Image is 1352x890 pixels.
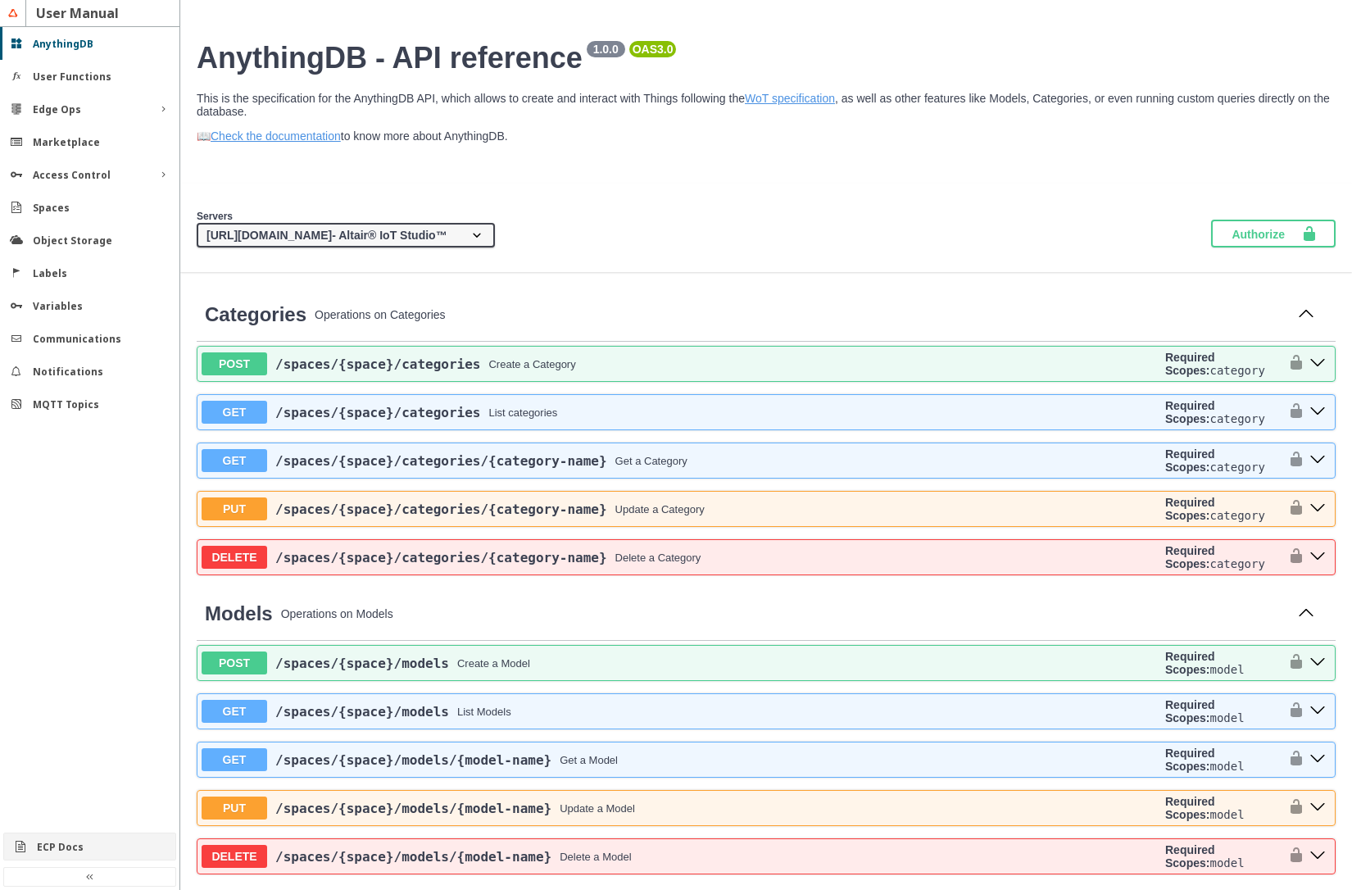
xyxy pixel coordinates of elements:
span: /spaces /{space} /models [275,656,449,671]
code: category [1209,461,1264,474]
h2: AnythingDB - API reference [197,41,1336,75]
button: PUT/spaces/{space}/categories/{category-name}Update a Category [202,497,1159,520]
button: DELETE/spaces/{space}/categories/{category-name}Delete a Category [202,546,1159,569]
a: Check the documentation [211,129,341,143]
code: model [1209,856,1244,870]
span: Authorize [1232,225,1301,242]
button: POST/spaces/{space}/modelsCreate a Model [202,652,1159,674]
button: authorization button unlocked [1280,698,1304,724]
pre: OAS 3.0 [633,43,674,56]
button: DELETE/spaces/{space}/models/{model-name}Delete a Model [202,845,1159,868]
span: /spaces /{space} /categories /{category-name} [275,453,607,469]
a: Models [205,602,273,625]
span: DELETE [202,845,267,868]
button: authorization button unlocked [1280,650,1304,676]
b: Required Scopes: [1165,698,1215,724]
button: GET/spaces/{space}/categories/{category-name}Get a Category [202,449,1159,472]
button: put ​/spaces​/{space}​/models​/{model-name} [1304,797,1331,819]
span: GET [202,449,267,472]
a: /spaces/{space}/categories [275,405,480,420]
span: GET [202,748,267,771]
button: GET/spaces/{space}/models/{model-name}Get a Model [202,748,1159,771]
div: Create a Category [488,358,575,370]
button: authorization button unlocked [1280,747,1304,773]
button: post ​/spaces​/{space}​/models [1304,652,1331,674]
b: Required Scopes: [1165,447,1215,474]
b: Required Scopes: [1165,496,1215,522]
div: Delete a Model [560,851,631,863]
span: /spaces /{space} /models /{model-name} [275,849,551,865]
b: Required Scopes: [1165,351,1215,377]
span: /spaces /{space} /categories [275,405,480,420]
a: /spaces/{space}/models/{model-name} [275,752,551,768]
a: WoT specification [745,92,835,105]
button: PUT/spaces/{space}/models/{model-name}Update a Model [202,797,1159,820]
b: Required Scopes: [1165,399,1215,425]
button: Collapse operation [1293,602,1319,626]
button: authorization button unlocked [1280,795,1304,821]
code: model [1209,808,1244,821]
a: /spaces/{space}/models/{model-name} [275,801,551,816]
div: Delete a Category [615,552,701,564]
b: Required Scopes: [1165,843,1215,870]
code: model [1209,663,1244,676]
span: /spaces /{space} /models /{model-name} [275,752,551,768]
button: Collapse operation [1293,302,1319,327]
button: POST/spaces/{space}/categoriesCreate a Category [202,352,1159,375]
span: /spaces /{space} /models /{model-name} [275,801,551,816]
code: category [1209,364,1264,377]
span: Servers [197,211,233,222]
button: authorization button unlocked [1280,843,1304,870]
div: List Models [457,706,511,718]
a: /spaces/{space}/categories [275,356,480,372]
a: Categories [205,303,306,326]
span: POST [202,652,267,674]
p: Operations on Categories [315,308,1285,321]
div: Create a Model [457,657,530,670]
code: model [1209,760,1244,773]
button: authorization button unlocked [1280,496,1304,522]
button: post ​/spaces​/{space}​/categories [1304,353,1331,375]
p: Operations on Models [281,607,1285,620]
div: Update a Category [615,503,705,515]
span: PUT [202,497,267,520]
span: DELETE [202,546,267,569]
button: authorization button unlocked [1280,447,1304,474]
b: Required Scopes: [1165,650,1215,676]
div: Update a Model [560,802,635,815]
button: GET/spaces/{space}/categoriesList categories [202,401,1159,424]
a: /spaces/{space}/models [275,704,449,720]
b: Required Scopes: [1165,544,1215,570]
button: get ​/spaces​/{space}​/models [1304,701,1331,722]
a: /spaces/{space}/models/{model-name} [275,849,551,865]
button: Authorize [1211,220,1336,247]
a: /spaces/{space}/models [275,656,449,671]
span: /spaces /{space} /models [275,704,449,720]
p: This is the specification for the AnythingDB API, which allows to create and interact with Things... [197,92,1336,118]
span: /spaces /{space} /categories /{category-name} [275,502,607,517]
span: PUT [202,797,267,820]
button: authorization button unlocked [1280,351,1304,377]
span: GET [202,700,267,723]
span: /spaces /{space} /categories /{category-name} [275,550,607,565]
button: authorization button unlocked [1280,544,1304,570]
span: POST [202,352,267,375]
code: category [1209,509,1264,522]
button: delete ​/spaces​/{space}​/models​/{model-name} [1304,846,1331,867]
span: GET [202,401,267,424]
b: Required Scopes: [1165,747,1215,773]
code: category [1209,557,1264,570]
button: get ​/spaces​/{space}​/models​/{model-name} [1304,749,1331,770]
button: GET/spaces/{space}/modelsList Models [202,700,1159,723]
button: get ​/spaces​/{space}​/categories [1304,402,1331,423]
button: delete ​/spaces​/{space}​/categories​/{category-name} [1304,547,1331,568]
pre: 1.0.0 [590,43,622,56]
a: /spaces/{space}/categories/{category-name} [275,453,607,469]
b: Required Scopes: [1165,795,1215,821]
button: authorization button unlocked [1280,399,1304,425]
a: /spaces/{space}/categories/{category-name} [275,502,607,517]
button: put ​/spaces​/{space}​/categories​/{category-name} [1304,498,1331,520]
button: get ​/spaces​/{space}​/categories​/{category-name} [1304,450,1331,471]
div: Get a Category [615,455,687,467]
